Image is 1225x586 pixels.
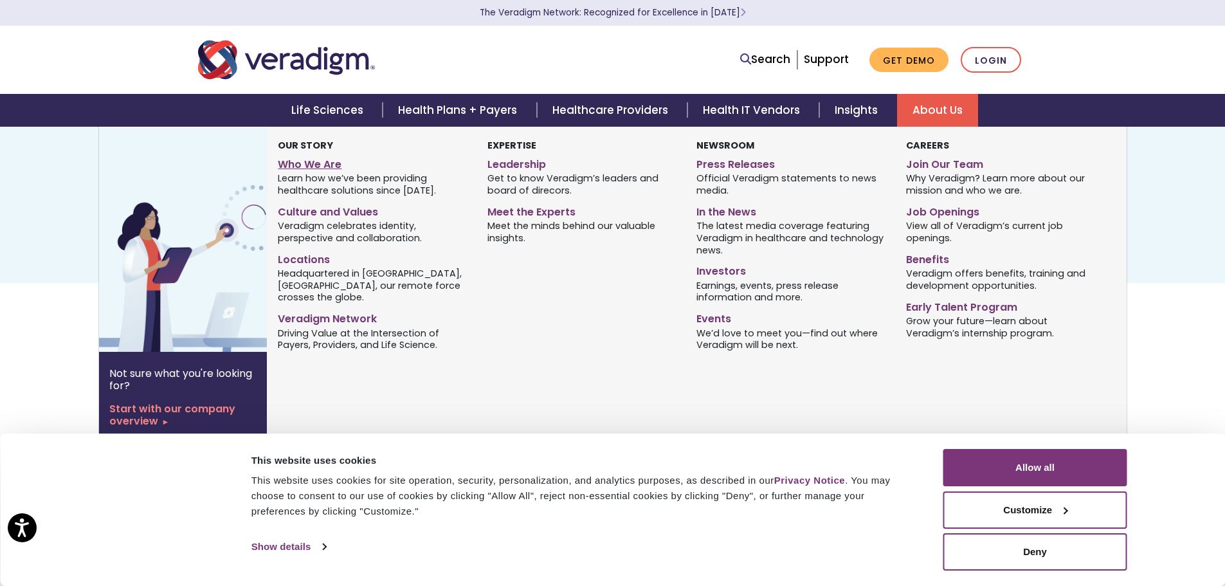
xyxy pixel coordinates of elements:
div: This website uses cookies [251,453,914,468]
a: Culture and Values [278,201,467,219]
img: Veradigm logo [198,39,375,81]
button: Allow all [943,449,1127,486]
a: The Veradigm Network: Recognized for Excellence in [DATE]Learn More [480,6,746,19]
span: Get to know Veradigm’s leaders and board of direcors. [487,172,677,197]
button: Customize [943,491,1127,529]
span: Learn More [740,6,746,19]
a: Meet the Experts [487,201,677,219]
a: Support [804,51,849,67]
strong: Careers [906,139,949,152]
a: Insights [819,94,897,127]
a: Leadership [487,153,677,172]
a: Locations [278,248,467,267]
a: About Us [897,94,978,127]
a: Events [696,307,886,326]
span: Veradigm offers benefits, training and development opportunities. [906,266,1096,291]
a: Health IT Vendors [687,94,819,127]
span: Meet the minds behind our valuable insights. [487,219,677,244]
a: Investors [696,260,886,279]
a: Early Talent Program [906,296,1096,315]
a: Get Demo [869,48,948,73]
strong: Newsroom [696,139,754,152]
a: Job Openings [906,201,1096,219]
a: Show details [251,537,326,556]
span: Grow your future—learn about Veradigm’s internship program. [906,314,1096,339]
span: Veradigm celebrates identity, perspective and collaboration. [278,219,467,244]
strong: Expertise [487,139,536,152]
a: Search [740,51,790,68]
a: Benefits [906,248,1096,267]
a: Press Releases [696,153,886,172]
span: The latest media coverage featuring Veradigm in healthcare and technology news. [696,219,886,257]
button: Deny [943,533,1127,571]
a: Privacy Notice [774,475,845,486]
span: We’d love to meet you—find out where Veradigm will be next. [696,326,886,351]
a: Health Plans + Payers [383,94,536,127]
a: Join Our Team [906,153,1096,172]
a: Start with our company overview [109,403,257,427]
a: Who We Are [278,153,467,172]
span: Learn how we’ve been providing healthcare solutions since [DATE]. [278,172,467,197]
span: Headquartered in [GEOGRAPHIC_DATA], [GEOGRAPHIC_DATA], our remote force crosses the globe. [278,266,467,304]
a: In the News [696,201,886,219]
span: View all of Veradigm’s current job openings. [906,219,1096,244]
span: Why Veradigm? Learn more about our mission and who we are. [906,172,1096,197]
span: Earnings, events, press release information and more. [696,279,886,304]
a: Veradigm Network [278,307,467,326]
div: This website uses cookies for site operation, security, personalization, and analytics purposes, ... [251,473,914,519]
img: Vector image of Veradigm’s Story [99,127,306,352]
p: Not sure what you're looking for? [109,367,257,392]
a: Life Sciences [276,94,383,127]
span: Driving Value at the Intersection of Payers, Providers, and Life Science. [278,326,467,351]
a: Healthcare Providers [537,94,687,127]
span: Official Veradigm statements to news media. [696,172,886,197]
a: Login [961,47,1021,73]
strong: Our Story [278,139,333,152]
